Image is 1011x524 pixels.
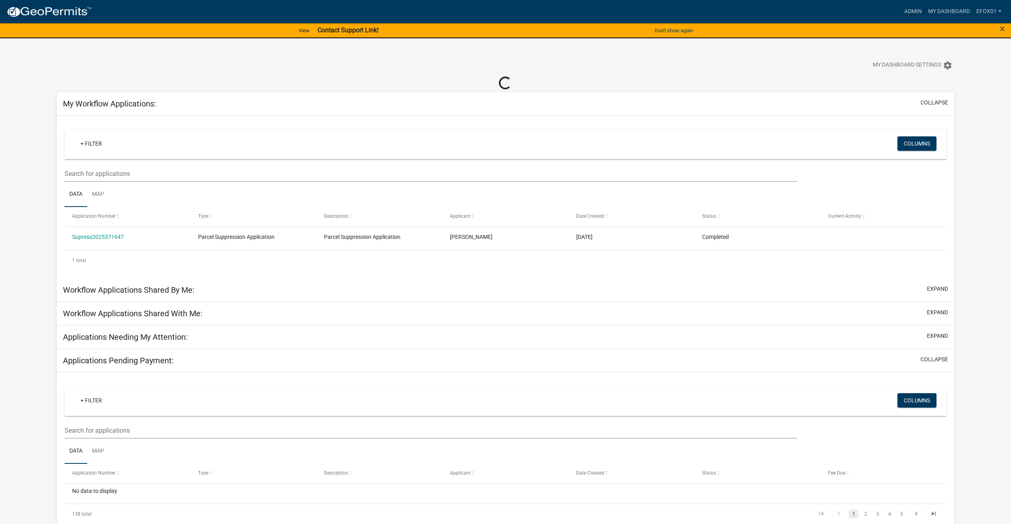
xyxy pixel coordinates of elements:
strong: Contact Support Link! [318,26,379,34]
a: My Dashboard [925,4,973,19]
a: efox01 [973,4,1005,19]
span: Application Number [72,470,116,476]
datatable-header-cell: Date Created [568,207,694,226]
a: 1 [849,510,858,518]
a: 2 [861,510,870,518]
div: collapse [57,116,954,278]
a: go to first page [814,510,829,518]
span: Type [198,470,208,476]
input: Search for applications [65,165,797,182]
a: 3 [873,510,882,518]
a: Map [87,439,109,464]
span: Application Number [72,213,116,219]
datatable-header-cell: Status [695,464,821,483]
button: expand [927,308,948,317]
li: page 2 [860,507,872,521]
span: Applicant [450,213,471,219]
span: × [1000,23,1005,34]
span: Parcel Suppression Application [198,234,275,240]
input: Search for applications [65,422,797,439]
h5: My Workflow Applications: [63,99,156,108]
span: Current Activity [828,213,861,219]
span: Type [198,213,208,219]
span: Date Created [576,470,604,476]
span: 02/03/2025 [576,234,593,240]
datatable-header-cell: Current Activity [821,207,946,226]
span: Parcel Suppression Application [324,234,400,240]
h5: Applications Pending Payment: [63,356,174,365]
li: page 3 [872,507,883,521]
a: 4 [885,510,894,518]
a: Map [87,182,109,207]
button: Columns [897,136,936,151]
a: 5 [897,510,906,518]
a: Supress2025371647 [72,234,124,240]
button: Close [1000,24,1005,33]
span: Date Created [576,213,604,219]
span: Description [324,470,348,476]
span: Fee Due [828,470,845,476]
span: Completed [702,234,729,240]
span: Applicant [450,470,471,476]
button: My Dashboard Settingssettings [866,57,959,73]
a: Data [65,439,87,464]
button: collapse [921,355,948,364]
button: expand [927,285,948,293]
li: page 1 [848,507,860,521]
a: View [295,24,313,37]
a: go to next page [909,510,924,518]
datatable-header-cell: Applicant [442,464,568,483]
h5: Workflow Applications Shared With Me: [63,309,202,318]
datatable-header-cell: Description [316,207,442,226]
button: Columns [897,393,936,408]
button: collapse [921,98,948,107]
span: Status [702,470,716,476]
span: My Dashboard Settings [873,61,941,70]
span: Status [702,213,716,219]
datatable-header-cell: Application Number [65,207,190,226]
datatable-header-cell: Type [190,464,316,483]
datatable-header-cell: Status [695,207,821,226]
a: + Filter [74,136,108,151]
datatable-header-cell: Description [316,464,442,483]
div: 138 total [65,504,239,524]
a: Data [65,182,87,207]
span: Description [324,213,348,219]
a: go to last page [926,510,941,518]
i: settings [943,61,952,70]
button: Don't show again [652,24,696,37]
a: go to previous page [831,510,846,518]
datatable-header-cell: Fee Due [821,464,946,483]
li: page 4 [883,507,895,521]
div: 1 total [65,250,946,270]
button: expand [927,332,948,340]
datatable-header-cell: Applicant [442,207,568,226]
div: No data to display [65,484,946,504]
a: Admin [901,4,925,19]
a: + Filter [74,393,108,408]
datatable-header-cell: Date Created [568,464,694,483]
li: page 5 [895,507,907,521]
datatable-header-cell: Type [190,207,316,226]
datatable-header-cell: Application Number [65,464,190,483]
h5: Workflow Applications Shared By Me: [63,285,194,295]
span: James E Fox [450,234,493,240]
h5: Applications Needing My Attention: [63,332,188,342]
